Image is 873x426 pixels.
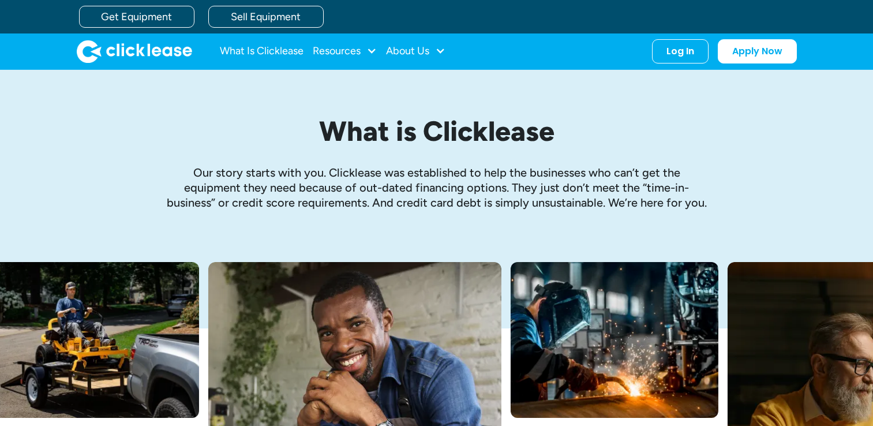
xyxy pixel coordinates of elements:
div: Log In [666,46,694,57]
p: Our story starts with you. Clicklease was established to help the businesses who can’t get the eq... [166,165,708,210]
a: Get Equipment [79,6,194,28]
div: Resources [313,40,377,63]
a: Apply Now [718,39,797,63]
a: What Is Clicklease [220,40,304,63]
img: A welder in a large mask working on a large pipe [511,262,718,418]
a: home [77,40,192,63]
img: Clicklease logo [77,40,192,63]
a: Sell Equipment [208,6,324,28]
h1: What is Clicklease [166,116,708,147]
div: About Us [386,40,445,63]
